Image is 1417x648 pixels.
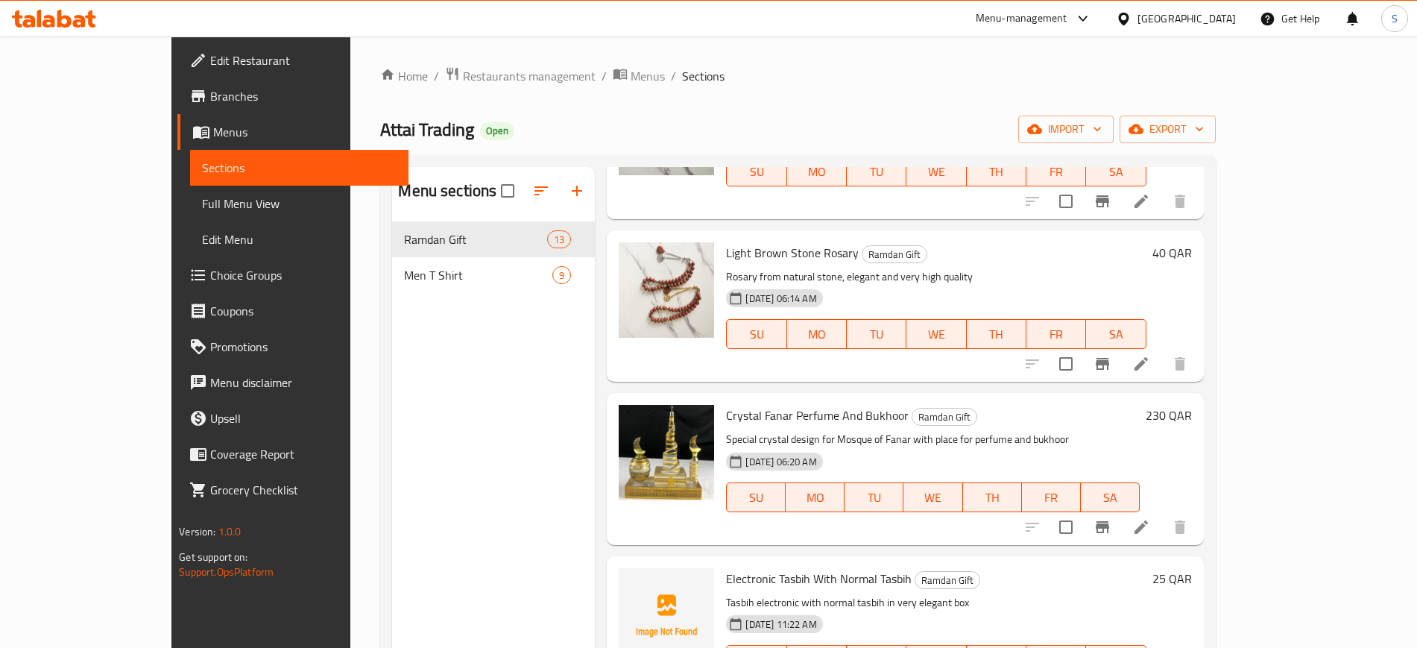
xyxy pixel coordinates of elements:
[726,594,1146,612] p: Tasbih electronic with normal tasbih in very elegant box
[1085,509,1120,545] button: Branch-specific-item
[726,567,912,590] span: Electronic Tasbih With Normal Tasbih
[862,246,927,263] span: Ramdan Gift
[1092,324,1140,345] span: SA
[1022,482,1081,512] button: FR
[1030,120,1102,139] span: import
[392,221,595,257] div: Ramdan Gift13
[853,324,900,345] span: TU
[1032,161,1080,183] span: FR
[1120,116,1216,143] button: export
[967,319,1026,349] button: TH
[179,547,247,567] span: Get support on:
[210,266,396,284] span: Choice Groups
[380,66,1215,86] nav: breadcrumb
[906,319,966,349] button: WE
[793,161,841,183] span: MO
[1392,10,1398,27] span: S
[967,157,1026,186] button: TH
[1085,183,1120,219] button: Branch-specific-item
[726,430,1139,449] p: Special crystal design for Mosque of Fanar with place for perfume and bukhoor
[733,487,780,509] span: SU
[853,161,900,183] span: TU
[218,522,242,541] span: 1.0.0
[404,266,552,284] span: Men T Shirt
[619,242,714,338] img: Light Brown Stone Rosary
[202,230,396,248] span: Edit Menu
[1152,242,1192,263] h6: 40 QAR
[1086,319,1146,349] button: SA
[619,405,714,500] img: Crystal Fanar Perfume And Bukhoor
[1028,487,1075,509] span: FR
[733,161,780,183] span: SU
[210,338,396,356] span: Promotions
[1050,512,1082,543] span: Select to update
[177,472,408,508] a: Grocery Checklist
[906,157,966,186] button: WE
[1087,487,1134,509] span: SA
[177,400,408,436] a: Upsell
[210,409,396,427] span: Upsell
[392,257,595,293] div: Men T Shirt9
[1146,405,1192,426] h6: 230 QAR
[398,180,496,202] h2: Menu sections
[787,319,847,349] button: MO
[1026,319,1086,349] button: FR
[445,66,596,86] a: Restaurants management
[786,482,845,512] button: MO
[1018,116,1114,143] button: import
[179,522,215,541] span: Version:
[404,230,547,248] span: Ramdan Gift
[847,157,906,186] button: TU
[1050,186,1082,217] span: Select to update
[1085,346,1120,382] button: Branch-specific-item
[177,257,408,293] a: Choice Groups
[739,455,822,469] span: [DATE] 06:20 AM
[973,324,1020,345] span: TH
[787,157,847,186] button: MO
[1050,348,1082,380] span: Select to update
[862,245,927,263] div: Ramdan Gift
[210,481,396,499] span: Grocery Checklist
[380,113,474,146] span: Attai Trading
[963,482,1022,512] button: TH
[1162,346,1198,382] button: delete
[213,123,396,141] span: Menus
[976,10,1067,28] div: Menu-management
[559,173,595,209] button: Add section
[190,221,408,257] a: Edit Menu
[1132,355,1150,373] a: Edit menu item
[726,482,786,512] button: SU
[210,445,396,463] span: Coverage Report
[850,487,897,509] span: TU
[613,66,665,86] a: Menus
[492,175,523,207] span: Select all sections
[903,482,962,512] button: WE
[793,324,841,345] span: MO
[553,268,570,283] span: 9
[1032,324,1080,345] span: FR
[1132,192,1150,210] a: Edit menu item
[602,67,607,85] li: /
[1132,518,1150,536] a: Edit menu item
[179,562,274,582] a: Support.OpsPlatform
[210,87,396,105] span: Branches
[1081,482,1140,512] button: SA
[177,43,408,78] a: Edit Restaurant
[1152,568,1192,589] h6: 25 QAR
[177,78,408,114] a: Branches
[1086,157,1146,186] button: SA
[177,114,408,150] a: Menus
[1092,161,1140,183] span: SA
[847,319,906,349] button: TU
[1137,10,1236,27] div: [GEOGRAPHIC_DATA]
[210,374,396,391] span: Menu disclaimer
[1162,183,1198,219] button: delete
[912,161,960,183] span: WE
[210,302,396,320] span: Coupons
[909,487,956,509] span: WE
[973,161,1020,183] span: TH
[202,159,396,177] span: Sections
[912,408,977,426] div: Ramdan Gift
